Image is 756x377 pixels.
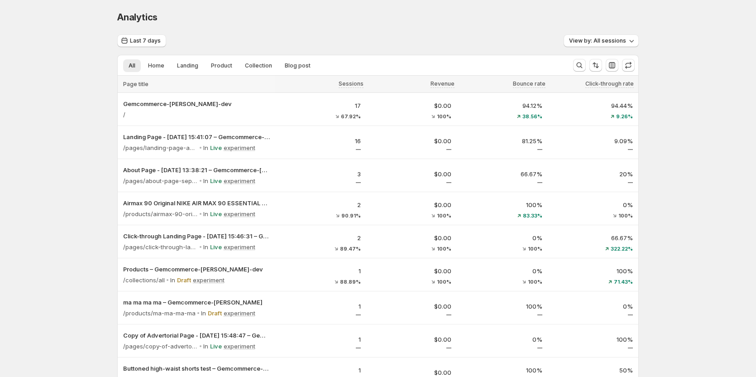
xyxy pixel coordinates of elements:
[123,331,270,340] button: Copy of Advertorial Page - [DATE] 15:48:47 – Gemcommerce-[PERSON_NAME]-dev
[437,246,451,251] span: 100%
[224,342,255,351] p: experiment
[123,364,270,373] button: Buttoned high-waist shorts test – Gemcommerce-[PERSON_NAME]-dev
[148,62,164,69] span: Home
[210,209,222,218] p: Live
[589,59,602,72] button: Sort the results
[224,209,255,218] p: experiment
[193,275,225,285] p: experiment
[130,37,161,44] span: Last 7 days
[117,12,158,23] span: Analytics
[341,213,361,218] span: 90.91%
[553,335,633,344] p: 100%
[462,302,542,311] p: 100%
[203,176,208,185] p: In
[224,242,255,251] p: experiment
[281,266,361,275] p: 1
[123,265,270,274] button: Products – Gemcommerce-[PERSON_NAME]-dev
[210,242,222,251] p: Live
[123,198,270,208] button: Airmax 90 Original NIKE AIR MAX 90 ESSENTIAL men's Running Shoes Sport – Gemcommerce-[PERSON_NAME...
[123,232,270,241] button: Click-through Landing Page - [DATE] 15:46:31 – Gemcommerce-[PERSON_NAME]
[437,114,451,119] span: 100%
[341,114,361,119] span: 67.92%
[553,233,633,242] p: 66.67%
[123,110,125,119] p: /
[340,279,361,285] span: 88.89%
[437,279,451,285] span: 100%
[372,302,452,311] p: $0.00
[117,34,166,47] button: Last 7 days
[564,34,639,47] button: View by: All sessions
[224,176,255,185] p: experiment
[618,213,633,218] span: 100%
[203,242,208,251] p: In
[585,80,634,87] span: Click-through rate
[123,209,198,218] p: /products/airmax-90-original-nike-air-max-90-essential-mens-running-shoes-sport-outdoor-sneakers-...
[123,242,198,251] p: /pages/click-through-landing-page-aug-28-15-46-31
[208,309,222,318] p: Draft
[553,366,633,375] p: 50%
[573,59,586,72] button: Search and filter results
[569,37,626,44] span: View by: All sessions
[281,101,361,110] p: 17
[553,101,633,110] p: 94.44%
[611,246,633,251] span: 322.22%
[177,275,191,285] p: Draft
[123,81,148,88] span: Page title
[372,169,452,179] p: $0.00
[553,302,633,311] p: 0%
[372,200,452,209] p: $0.00
[281,169,361,179] p: 3
[462,101,542,110] p: 94.12%
[170,275,175,285] p: In
[281,335,361,344] p: 1
[123,309,196,318] p: /products/ma-ma-ma-ma
[123,298,270,307] button: ma ma ma ma – Gemcommerce-[PERSON_NAME]
[245,62,272,69] span: Collection
[372,335,452,344] p: $0.00
[372,368,452,377] p: $0.00
[462,169,542,179] p: 66.67%
[203,342,208,351] p: In
[123,99,270,108] button: Gemcommerce-[PERSON_NAME]-dev
[211,62,232,69] span: Product
[523,213,542,218] span: 83.33%
[210,176,222,185] p: Live
[123,165,270,174] button: About Page - [DATE] 13:38:21 – Gemcommerce-[PERSON_NAME]
[462,233,542,242] p: 0%
[372,233,452,242] p: $0.00
[462,266,542,275] p: 0%
[203,143,208,152] p: In
[123,176,198,185] p: /pages/about-page-sep-15-13-38-21
[224,309,255,318] p: experiment
[123,143,198,152] p: /pages/landing-page-aug-28-15-41-07
[281,302,361,311] p: 1
[340,246,361,251] span: 89.47%
[372,266,452,275] p: $0.00
[123,275,165,285] p: /collections/all
[553,169,633,179] p: 20%
[201,309,206,318] p: In
[462,136,542,145] p: 81.25%
[372,101,452,110] p: $0.00
[339,80,364,87] span: Sessions
[553,136,633,145] p: 9.09%
[513,80,545,87] span: Bounce rate
[553,200,633,209] p: 0%
[210,143,222,152] p: Live
[522,114,542,119] span: 38.56%
[437,213,451,218] span: 100%
[553,266,633,275] p: 100%
[281,200,361,209] p: 2
[177,62,198,69] span: Landing
[123,132,270,141] button: Landing Page - [DATE] 15:41:07 – Gemcommerce-[PERSON_NAME]
[281,366,361,375] p: 1
[224,143,255,152] p: experiment
[431,80,455,87] span: Revenue
[123,342,198,351] p: /pages/copy-of-advertorial-page-aug-28-15-48-47-bxjcdd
